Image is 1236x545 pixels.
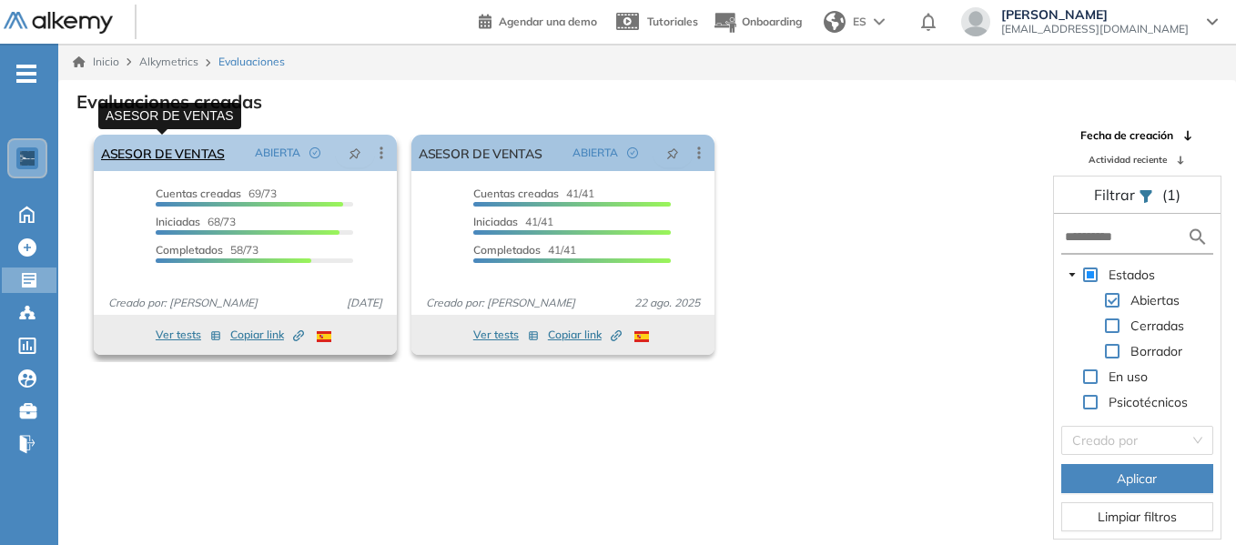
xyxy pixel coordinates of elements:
[1187,226,1209,248] img: search icon
[16,72,36,76] i: -
[76,91,262,113] h3: Evaluaciones creadas
[473,187,559,200] span: Cuentas creadas
[1130,318,1184,334] span: Cerradas
[473,215,553,228] span: 41/41
[1094,186,1139,204] span: Filtrar
[156,243,258,257] span: 58/73
[1068,270,1077,279] span: caret-down
[874,18,885,25] img: arrow
[473,187,594,200] span: 41/41
[1130,343,1182,359] span: Borrador
[309,147,320,158] span: check-circle
[499,15,597,28] span: Agendar una demo
[1105,264,1159,286] span: Estados
[627,295,707,311] span: 22 ago. 2025
[1098,507,1177,527] span: Limpiar filtros
[1127,315,1188,337] span: Cerradas
[4,12,113,35] img: Logo
[473,243,541,257] span: Completados
[419,295,583,311] span: Creado por: [PERSON_NAME]
[156,243,223,257] span: Completados
[1080,127,1173,144] span: Fecha de creación
[1061,464,1213,493] button: Aplicar
[255,145,300,161] span: ABIERTA
[824,11,846,33] img: world
[230,324,304,346] button: Copiar link
[349,146,361,160] span: pushpin
[1001,7,1189,22] span: [PERSON_NAME]
[101,135,225,171] a: ASESOR DE VENTAS
[1127,289,1183,311] span: Abiertas
[1061,502,1213,531] button: Limpiar filtros
[1109,394,1188,410] span: Psicotécnicos
[627,147,638,158] span: check-circle
[73,54,119,70] a: Inicio
[1109,368,1148,385] span: En uso
[647,15,698,28] span: Tutoriales
[1089,153,1167,167] span: Actividad reciente
[1130,292,1180,308] span: Abiertas
[156,215,200,228] span: Iniciadas
[156,187,241,200] span: Cuentas creadas
[853,14,866,30] span: ES
[98,103,241,129] div: ASESOR DE VENTAS
[473,324,539,346] button: Ver tests
[473,243,576,257] span: 41/41
[139,55,198,68] span: Alkymetrics
[1162,184,1180,206] span: (1)
[634,331,649,342] img: ESP
[473,215,518,228] span: Iniciadas
[335,138,375,167] button: pushpin
[230,327,304,343] span: Copiar link
[1109,267,1155,283] span: Estados
[572,145,618,161] span: ABIERTA
[479,9,597,31] a: Agendar una demo
[1001,22,1189,36] span: [EMAIL_ADDRESS][DOMAIN_NAME]
[742,15,802,28] span: Onboarding
[419,135,542,171] a: ASESOR DE VENTAS
[317,331,331,342] img: ESP
[156,187,277,200] span: 69/73
[1105,391,1191,413] span: Psicotécnicos
[548,327,622,343] span: Copiar link
[1105,366,1151,388] span: En uso
[20,151,35,166] img: https://assets.alkemy.org/workspaces/1802/d452bae4-97f6-47ab-b3bf-1c40240bc960.jpg
[653,138,693,167] button: pushpin
[1127,340,1186,362] span: Borrador
[218,54,285,70] span: Evaluaciones
[339,295,390,311] span: [DATE]
[101,295,265,311] span: Creado por: [PERSON_NAME]
[156,215,236,228] span: 68/73
[713,3,802,42] button: Onboarding
[548,324,622,346] button: Copiar link
[666,146,679,160] span: pushpin
[156,324,221,346] button: Ver tests
[1117,469,1157,489] span: Aplicar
